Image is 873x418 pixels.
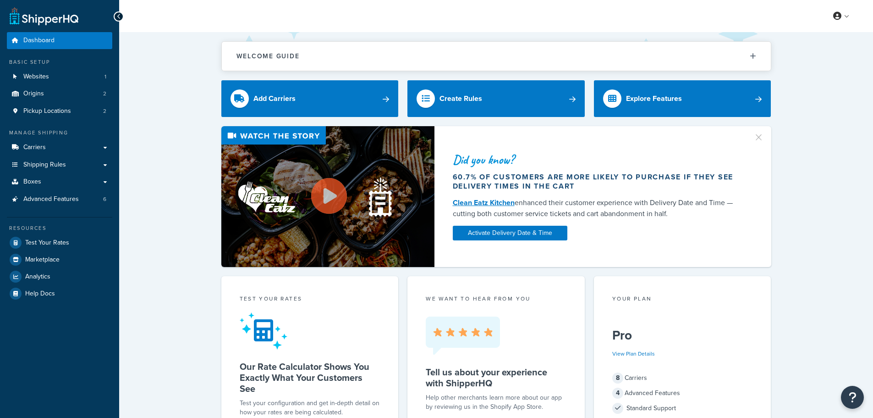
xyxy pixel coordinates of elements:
[23,195,79,203] span: Advanced Features
[253,92,296,105] div: Add Carriers
[7,251,112,268] a: Marketplace
[594,80,771,117] a: Explore Features
[221,80,399,117] a: Add Carriers
[221,126,434,267] img: Video thumbnail
[453,197,742,219] div: enhanced their customer experience with Delivery Date and Time — cutting both customer service ti...
[25,290,55,298] span: Help Docs
[23,37,55,45] span: Dashboard
[7,103,112,120] a: Pickup Locations2
[240,399,380,417] div: Test your configuration and get in-depth detail on how your rates are being calculated.
[7,173,112,190] a: Boxes
[103,195,106,203] span: 6
[103,107,106,115] span: 2
[7,156,112,173] a: Shipping Rules
[841,386,864,409] button: Open Resource Center
[7,103,112,120] li: Pickup Locations
[426,367,566,389] h5: Tell us about your experience with ShipperHQ
[612,295,753,305] div: Your Plan
[7,191,112,208] a: Advanced Features6
[23,90,44,98] span: Origins
[7,32,112,49] a: Dashboard
[23,178,41,186] span: Boxes
[453,153,742,166] div: Did you know?
[612,372,753,385] div: Carriers
[7,129,112,137] div: Manage Shipping
[7,234,112,251] a: Test Your Rates
[439,92,482,105] div: Create Rules
[7,285,112,302] a: Help Docs
[453,226,567,240] a: Activate Delivery Date & Time
[612,373,623,384] span: 8
[612,388,623,399] span: 4
[25,239,69,247] span: Test Your Rates
[7,191,112,208] li: Advanced Features
[104,73,106,81] span: 1
[23,73,49,81] span: Websites
[7,68,112,85] li: Websites
[23,144,46,151] span: Carriers
[407,80,585,117] a: Create Rules
[7,68,112,85] a: Websites1
[612,350,655,358] a: View Plan Details
[612,402,753,415] div: Standard Support
[612,387,753,400] div: Advanced Features
[23,107,71,115] span: Pickup Locations
[626,92,682,105] div: Explore Features
[7,58,112,66] div: Basic Setup
[103,90,106,98] span: 2
[7,268,112,285] a: Analytics
[236,53,300,60] h2: Welcome Guide
[426,393,566,412] p: Help other merchants learn more about our app by reviewing us in the Shopify App Store.
[25,273,50,281] span: Analytics
[7,85,112,102] a: Origins2
[25,256,60,264] span: Marketplace
[453,197,515,208] a: Clean Eatz Kitchen
[612,328,753,343] h5: Pro
[453,173,742,191] div: 60.7% of customers are more likely to purchase if they see delivery times in the cart
[426,295,566,303] p: we want to hear from you
[7,139,112,156] a: Carriers
[23,161,66,169] span: Shipping Rules
[240,361,380,394] h5: Our Rate Calculator Shows You Exactly What Your Customers See
[7,85,112,102] li: Origins
[7,224,112,232] div: Resources
[240,295,380,305] div: Test your rates
[222,42,771,71] button: Welcome Guide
